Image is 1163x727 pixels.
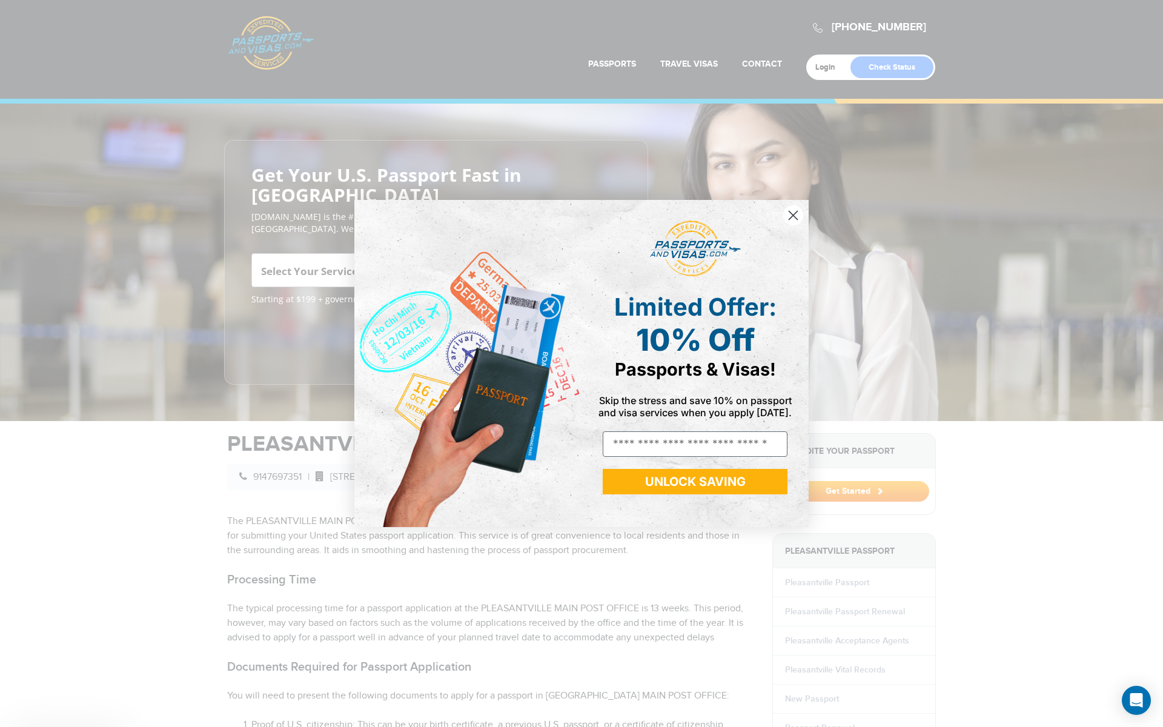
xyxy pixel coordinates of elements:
[783,205,804,226] button: Close dialog
[615,359,776,380] span: Passports & Visas!
[650,221,741,277] img: passports and visas
[1122,686,1151,715] div: Open Intercom Messenger
[636,322,755,358] span: 10% Off
[614,292,777,322] span: Limited Offer:
[354,200,581,527] img: de9cda0d-0715-46ca-9a25-073762a91ba7.png
[598,394,792,419] span: Skip the stress and save 10% on passport and visa services when you apply [DATE].
[603,469,787,494] button: UNLOCK SAVING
